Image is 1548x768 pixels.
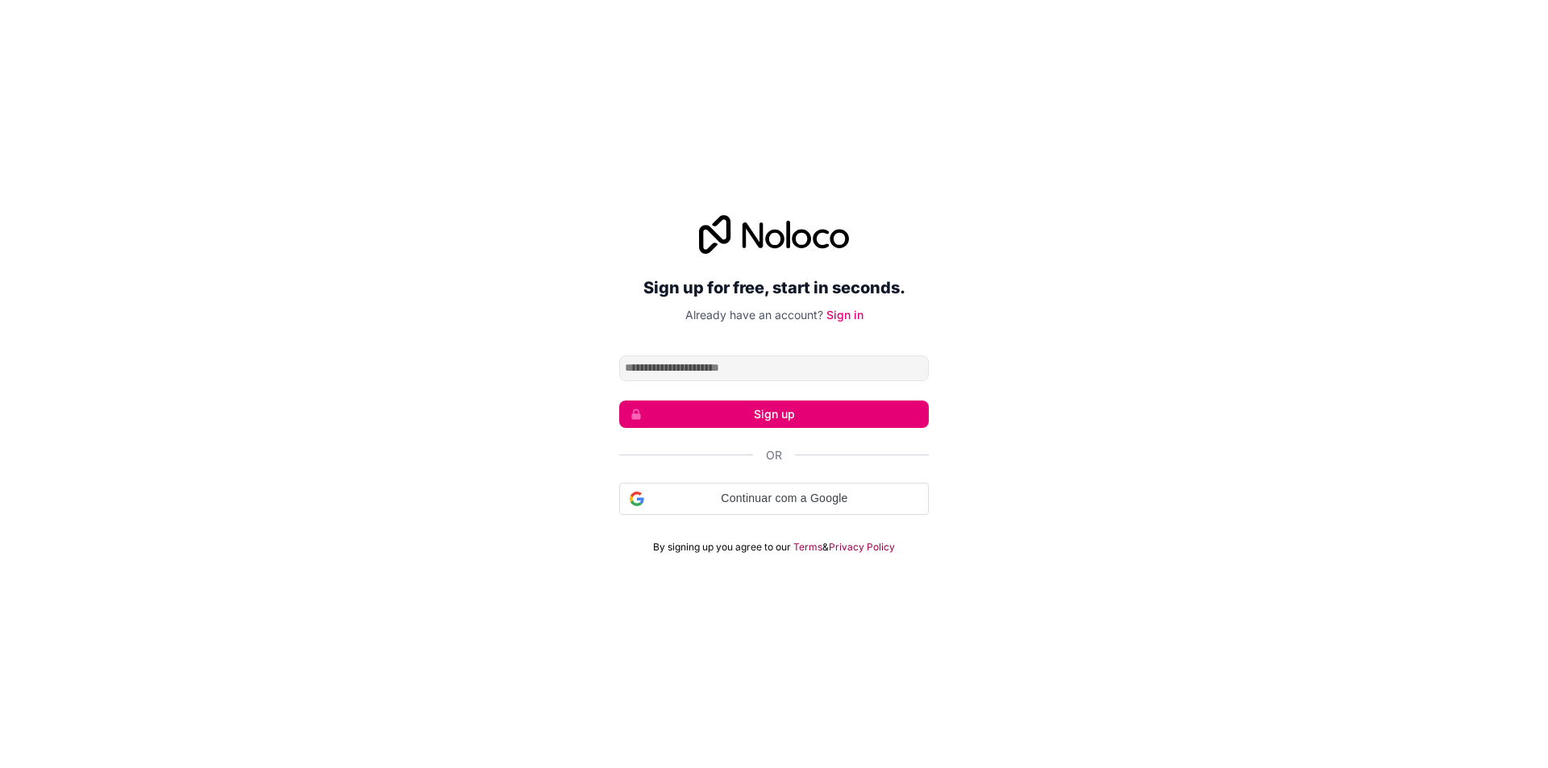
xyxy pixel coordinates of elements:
a: Terms [793,541,822,554]
h2: Sign up for free, start in seconds. [619,273,929,302]
a: Sign in [826,308,863,322]
a: Privacy Policy [829,541,895,554]
span: By signing up you agree to our [653,541,791,554]
span: Already have an account? [685,308,823,322]
span: Or [766,447,782,463]
span: Continuar com a Google [651,490,918,507]
input: Email address [619,355,929,381]
div: Continuar com a Google [619,483,929,515]
span: & [822,541,829,554]
button: Sign up [619,401,929,428]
